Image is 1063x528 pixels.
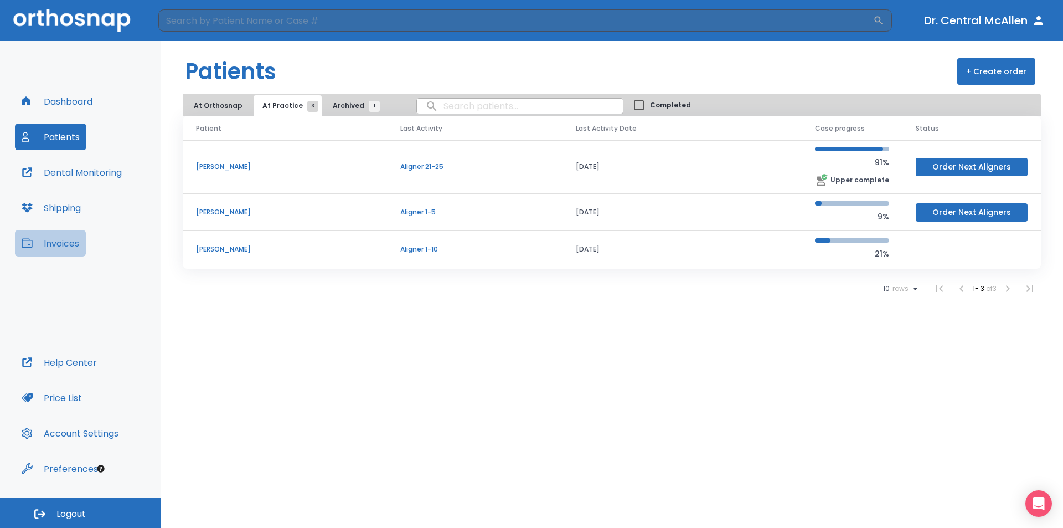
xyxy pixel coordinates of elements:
[307,101,318,112] span: 3
[196,207,374,217] p: [PERSON_NAME]
[973,284,986,293] span: 1 - 3
[96,464,106,474] div: Tooltip anchor
[196,162,374,172] p: [PERSON_NAME]
[15,349,104,376] button: Help Center
[262,101,313,111] span: At Practice
[957,58,1035,85] button: + Create order
[196,244,374,254] p: [PERSON_NAME]
[563,140,802,194] td: [DATE]
[417,95,623,117] input: search
[916,203,1028,222] button: Order Next Aligners
[883,285,890,293] span: 10
[815,247,889,260] p: 21%
[15,385,89,411] button: Price List
[916,158,1028,176] button: Order Next Aligners
[400,124,442,134] span: Last Activity
[15,455,105,482] button: Preferences
[400,244,549,254] p: Aligner 1-10
[56,508,86,520] span: Logout
[15,124,86,150] button: Patients
[650,100,691,110] span: Completed
[563,231,802,268] td: [DATE]
[400,162,549,172] p: Aligner 21-25
[185,95,251,116] button: At Orthosnap
[920,11,1050,30] button: Dr. Central McAllen
[185,55,276,88] h1: Patients
[1025,490,1052,517] div: Open Intercom Messenger
[815,156,889,169] p: 91%
[15,88,99,115] button: Dashboard
[563,194,802,231] td: [DATE]
[15,159,128,186] button: Dental Monitoring
[576,124,637,134] span: Last Activity Date
[15,194,87,221] button: Shipping
[13,9,131,32] img: Orthosnap
[916,124,939,134] span: Status
[815,124,865,134] span: Case progress
[15,230,86,257] button: Invoices
[400,207,549,217] p: Aligner 1-5
[333,101,374,111] span: Archived
[830,175,889,185] p: Upper complete
[196,124,221,134] span: Patient
[986,284,997,293] span: of 3
[890,285,909,293] span: rows
[158,9,873,32] input: Search by Patient Name or Case #
[815,210,889,223] p: 9%
[369,101,380,112] span: 1
[185,95,385,116] div: tabs
[15,420,125,447] button: Account Settings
